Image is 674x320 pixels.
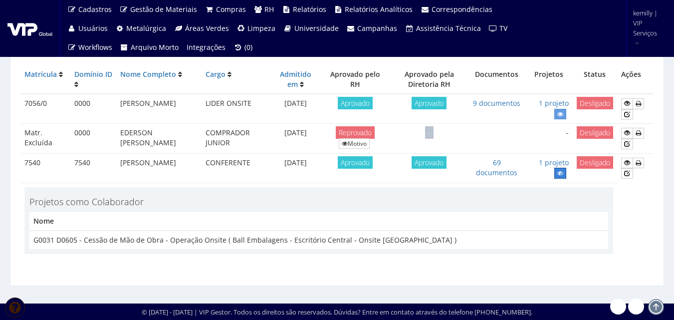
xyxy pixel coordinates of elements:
[229,38,256,57] a: (0)
[74,69,112,79] a: Domínio ID
[390,65,468,94] th: Aprovado pela Diretoria RH
[20,124,70,154] td: Matr. Excluída
[338,97,373,109] span: Aprovado
[280,69,311,89] a: Admitido em
[29,197,608,207] h4: Projetos como Colaborador
[338,156,373,169] span: Aprovado
[183,38,229,57] a: Integrações
[170,19,233,38] a: Áreas Verdes
[247,23,275,33] span: Limpeza
[142,308,532,317] div: © [DATE] - [DATE] | VIP Gestor. Todos os direitos são reservados. Dúvidas? Entre em contato atrav...
[120,69,176,79] a: Nome Completo
[468,65,525,94] th: Documentos
[499,23,507,33] span: TV
[279,19,343,38] a: Universidade
[339,138,370,149] a: Motivo
[116,38,183,57] a: Arquivo Morto
[202,124,270,154] td: COMPRADOR JUNIOR
[233,19,280,38] a: Limpeza
[539,158,569,167] a: 1 projeto
[573,65,617,94] th: Status
[116,124,201,154] td: EDERSON [PERSON_NAME]
[29,231,608,249] td: G0031 D0605 - Cessão de Mão de Obra - Operação Onsite ( Ball Embalagens - Escritório Central - On...
[357,23,397,33] span: Campanhas
[70,94,116,124] td: 0000
[321,65,390,94] th: Aprovado pelo RH
[525,124,572,154] td: -
[78,23,108,33] span: Usuários
[206,69,225,79] a: Cargo
[7,21,52,36] img: logo
[293,4,326,14] span: Relatórios
[294,23,339,33] span: Universidade
[264,4,274,14] span: RH
[345,4,413,14] span: Relatórios Analíticos
[29,212,608,231] th: Nome
[485,19,512,38] a: TV
[116,153,201,183] td: [PERSON_NAME]
[270,94,321,124] td: [DATE]
[131,42,179,52] span: Arquivo Morto
[539,98,569,108] a: 1 projeto
[425,126,434,139] span: -
[270,124,321,154] td: [DATE]
[20,94,70,124] td: 7056/0
[126,23,166,33] span: Metalúrgica
[270,153,321,183] td: [DATE]
[78,42,112,52] span: Workflows
[24,69,57,79] a: Matrícula
[577,97,613,109] span: Desligado
[112,19,171,38] a: Metalúrgica
[412,156,447,169] span: Aprovado
[633,8,661,38] span: kemilly | VIP Serviços
[63,19,112,38] a: Usuários
[216,4,246,14] span: Compras
[63,38,116,57] a: Workflows
[577,156,613,169] span: Desligado
[185,23,229,33] span: Áreas Verdes
[116,94,201,124] td: [PERSON_NAME]
[78,4,112,14] span: Cadastros
[432,4,492,14] span: Correspondências
[244,42,252,52] span: (0)
[130,4,197,14] span: Gestão de Materiais
[70,153,116,183] td: 7540
[525,65,572,94] th: Projetos
[473,98,520,108] a: 9 documentos
[412,97,447,109] span: Aprovado
[617,65,654,94] th: Ações
[476,158,517,177] a: 69 documentos
[202,153,270,183] td: CONFERENTE
[416,23,481,33] span: Assistência Técnica
[187,42,225,52] span: Integrações
[70,124,116,154] td: 0000
[401,19,485,38] a: Assistência Técnica
[202,94,270,124] td: LIDER ONSITE
[20,153,70,183] td: 7540
[577,126,613,139] span: Desligado
[336,126,375,139] span: Reprovado
[343,19,402,38] a: Campanhas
